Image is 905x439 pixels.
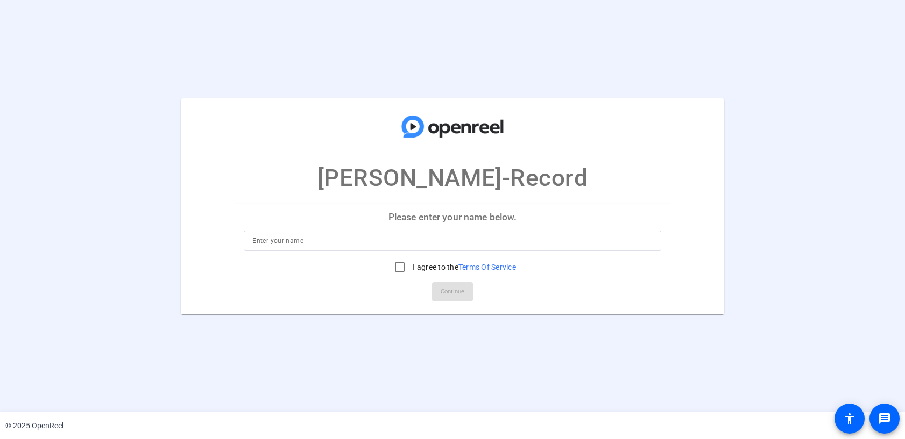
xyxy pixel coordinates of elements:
input: Enter your name [252,234,652,247]
div: © 2025 OpenReel [5,420,63,431]
p: [PERSON_NAME]-Record [317,160,588,196]
label: I agree to the [411,262,516,272]
p: Please enter your name below. [235,204,669,230]
img: company-logo [399,109,506,144]
mat-icon: accessibility [843,412,856,425]
a: Terms Of Service [458,263,516,271]
mat-icon: message [878,412,891,425]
